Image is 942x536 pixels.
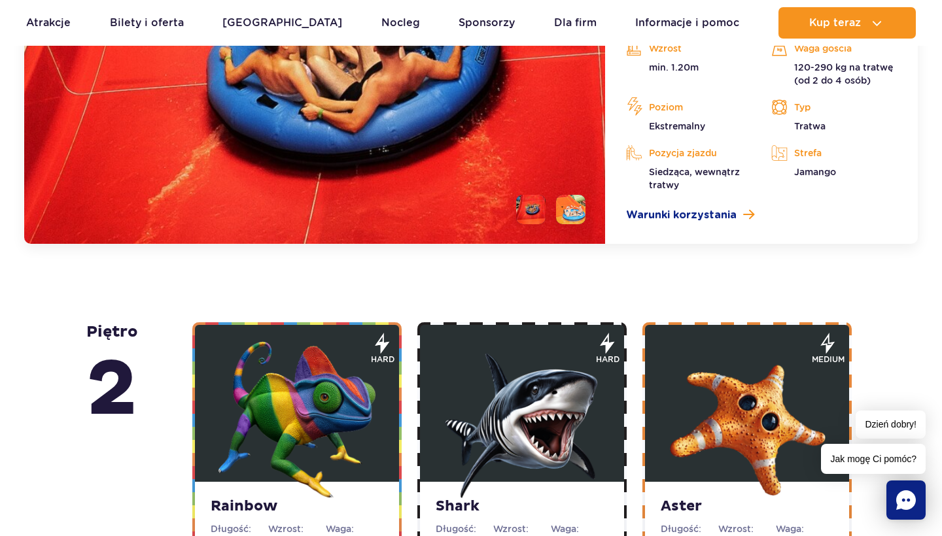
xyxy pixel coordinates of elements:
[771,39,897,58] p: Waga gościa
[444,341,601,498] img: 683e9e9ba8332218919957.png
[886,480,926,520] div: Chat
[626,165,752,192] p: Siedząca, wewnątrz tratwy
[771,97,897,117] p: Typ
[718,522,776,535] dt: Wzrost:
[771,61,897,87] p: 120-290 kg na tratwę (od 2 do 4 osób)
[381,7,420,39] a: Nocleg
[771,143,897,163] p: Strefa
[669,341,826,498] img: 683e9eae63fef643064232.png
[436,497,608,516] strong: Shark
[551,522,608,535] dt: Waga:
[222,7,342,39] a: [GEOGRAPHIC_DATA]
[626,39,752,58] p: Wzrost
[436,522,493,535] dt: Długość:
[626,207,737,223] span: Warunki korzystania
[635,7,739,39] a: Informacje i pomoc
[661,522,718,535] dt: Długość:
[771,165,897,178] p: Jamango
[778,7,916,39] button: Kup teraz
[110,7,184,39] a: Bilety i oferta
[661,497,833,516] strong: Aster
[459,7,515,39] a: Sponsorzy
[86,342,138,439] span: 2
[626,61,752,74] p: min. 1.20m
[809,17,861,29] span: Kup teraz
[812,354,845,365] span: medium
[493,522,551,535] dt: Wzrost:
[211,522,268,535] dt: Długość:
[218,341,375,498] img: 683e9e7576148617438286.png
[626,143,752,163] p: Pozycja zjazdu
[268,522,326,535] dt: Wzrost:
[26,7,71,39] a: Atrakcje
[626,207,897,223] a: Warunki korzystania
[596,354,619,365] span: hard
[554,7,597,39] a: Dla firm
[86,322,138,439] strong: piętro
[626,120,752,133] p: Ekstremalny
[776,522,833,535] dt: Waga:
[856,410,926,439] span: Dzień dobry!
[821,444,926,474] span: Jak mogę Ci pomóc?
[371,354,394,365] span: hard
[326,522,383,535] dt: Waga:
[211,497,383,516] strong: Rainbow
[626,97,752,117] p: Poziom
[771,120,897,133] p: Tratwa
